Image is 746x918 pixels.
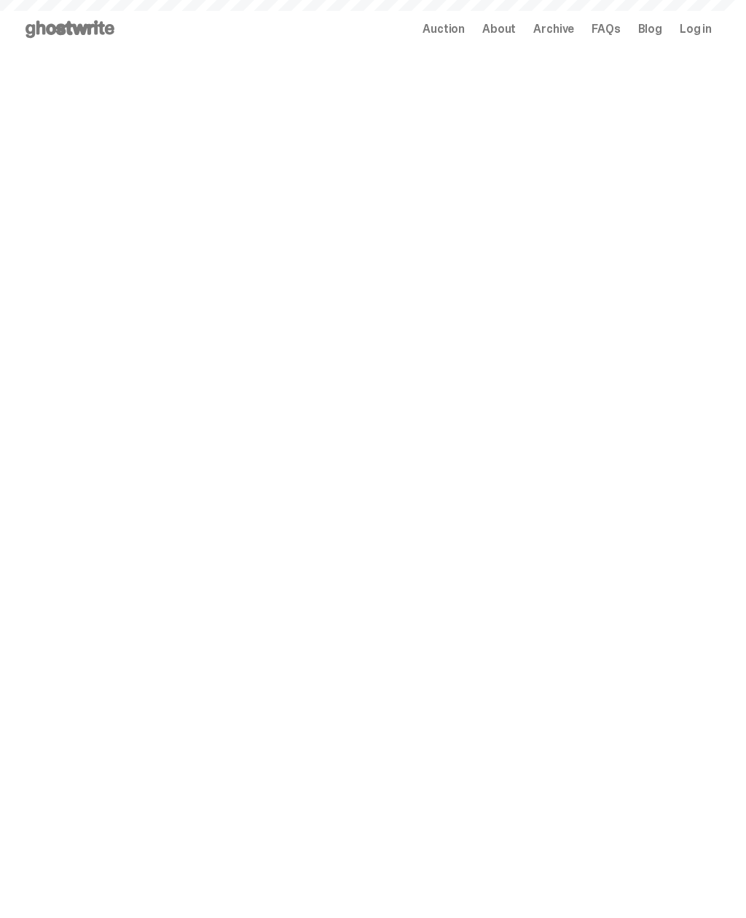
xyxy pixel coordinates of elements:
[533,23,574,35] a: Archive
[423,23,465,35] a: Auction
[680,23,712,35] a: Log in
[592,23,620,35] a: FAQs
[482,23,516,35] a: About
[638,23,662,35] a: Blog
